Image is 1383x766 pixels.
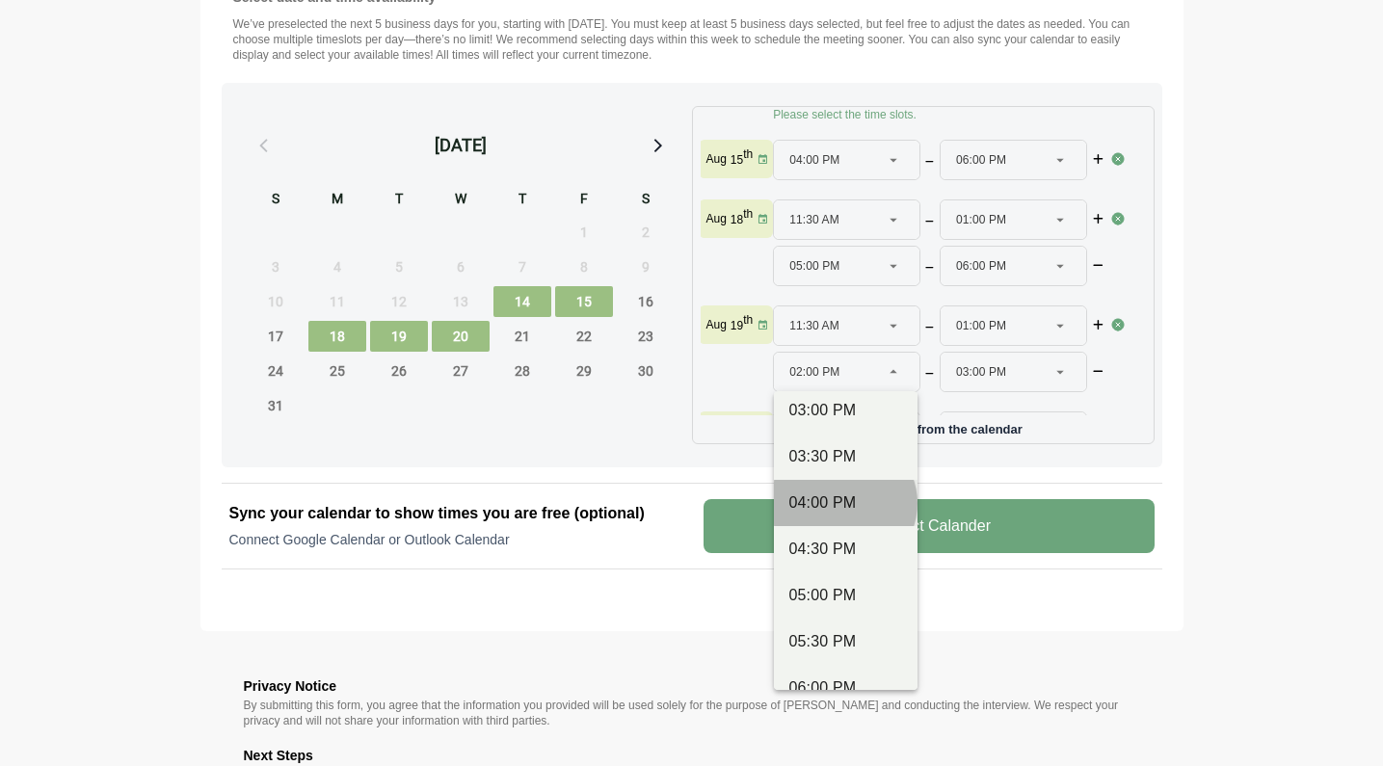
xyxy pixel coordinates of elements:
[247,321,305,352] span: Sunday, August 17, 2025
[493,188,551,213] div: T
[555,217,613,248] span: Friday, August 1, 2025
[247,188,305,213] div: S
[789,630,902,653] div: 05:30 PM
[233,16,1151,63] p: We’ve preselected the next 5 business days for you, starting with [DATE]. You must keep at least ...
[789,584,902,607] div: 05:00 PM
[432,321,490,352] span: Wednesday, August 20, 2025
[493,356,551,386] span: Thursday, August 28, 2025
[704,499,1155,553] v-button: Connect Calander
[247,251,305,282] span: Sunday, August 3, 2025
[731,153,743,167] strong: 15
[244,698,1140,728] p: By submitting this form, you agree that the information you provided will be used solely for the ...
[743,313,753,327] sup: th
[308,188,366,213] div: M
[789,200,839,239] span: 11:30 AM
[493,321,551,352] span: Thursday, August 21, 2025
[789,353,839,391] span: 02:00 PM
[956,141,1006,179] span: 06:00 PM
[555,356,613,386] span: Friday, August 29, 2025
[370,188,428,213] div: T
[617,217,675,248] span: Saturday, August 2, 2025
[956,247,1006,285] span: 06:00 PM
[789,247,839,285] span: 05:00 PM
[432,356,490,386] span: Wednesday, August 27, 2025
[706,211,727,226] p: Aug
[308,251,366,282] span: Monday, August 4, 2025
[229,530,680,549] p: Connect Google Calendar or Outlook Calendar
[789,306,839,345] span: 11:30 AM
[555,251,613,282] span: Friday, August 8, 2025
[956,353,1006,391] span: 03:00 PM
[731,213,743,226] strong: 18
[432,251,490,282] span: Wednesday, August 6, 2025
[370,286,428,317] span: Tuesday, August 12, 2025
[493,251,551,282] span: Thursday, August 7, 2025
[956,200,1006,239] span: 01:00 PM
[308,286,366,317] span: Monday, August 11, 2025
[706,151,727,167] p: Aug
[308,356,366,386] span: Monday, August 25, 2025
[247,356,305,386] span: Sunday, August 24, 2025
[617,251,675,282] span: Saturday, August 9, 2025
[432,188,490,213] div: W
[789,538,902,561] div: 04:30 PM
[555,321,613,352] span: Friday, August 22, 2025
[617,321,675,352] span: Saturday, August 23, 2025
[308,321,366,352] span: Monday, August 18, 2025
[743,207,753,221] sup: th
[435,132,487,159] div: [DATE]
[370,321,428,352] span: Tuesday, August 19, 2025
[247,390,305,421] span: Sunday, August 31, 2025
[789,445,902,468] div: 03:30 PM
[617,286,675,317] span: Saturday, August 16, 2025
[743,147,753,161] sup: th
[247,286,305,317] span: Sunday, August 10, 2025
[617,188,675,213] div: S
[706,317,727,332] p: Aug
[370,356,428,386] span: Tuesday, August 26, 2025
[244,674,1140,698] h3: Privacy Notice
[555,188,613,213] div: F
[789,141,839,179] span: 04:00 PM
[493,286,551,317] span: Thursday, August 14, 2025
[555,286,613,317] span: Friday, August 15, 2025
[789,491,902,515] div: 04:00 PM
[370,251,428,282] span: Tuesday, August 5, 2025
[432,286,490,317] span: Wednesday, August 13, 2025
[789,676,902,700] div: 06:00 PM
[773,107,1110,122] p: Please select the time slots.
[789,399,902,422] div: 03:00 PM
[617,356,675,386] span: Saturday, August 30, 2025
[701,415,1146,436] p: Add more days from the calendar
[229,502,680,525] h2: Sync your calendar to show times you are free (optional)
[956,306,1006,345] span: 01:00 PM
[731,319,743,332] strong: 19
